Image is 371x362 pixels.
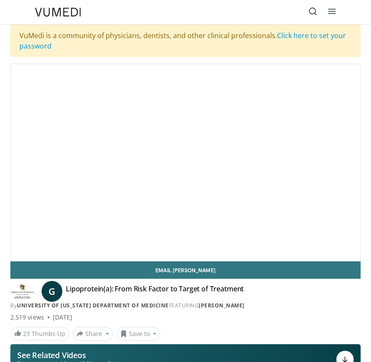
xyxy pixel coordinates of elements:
img: VuMedi Logo [35,8,81,16]
h4: Lipoprotein(a): From Risk Factor to Target of Treatment [66,284,244,298]
button: Save to [116,327,161,341]
div: By FEATURING [10,302,361,310]
p: See Related Videos [17,351,124,359]
a: G [42,281,62,302]
span: 2,519 views [10,313,44,322]
div: VuMedi is a community of physicians, dentists, and other clinical professionals. [10,25,361,57]
a: University of [US_STATE] Department of Medicine [17,302,169,309]
div: [DATE] [53,313,72,322]
button: Share [73,327,113,341]
span: 23 [23,329,30,338]
a: Email [PERSON_NAME] [10,261,361,279]
img: University of Colorado Department of Medicine [10,284,35,298]
a: 23 Thumbs Up [10,327,69,340]
a: [PERSON_NAME] [199,302,245,309]
video-js: Video Player [11,64,360,261]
